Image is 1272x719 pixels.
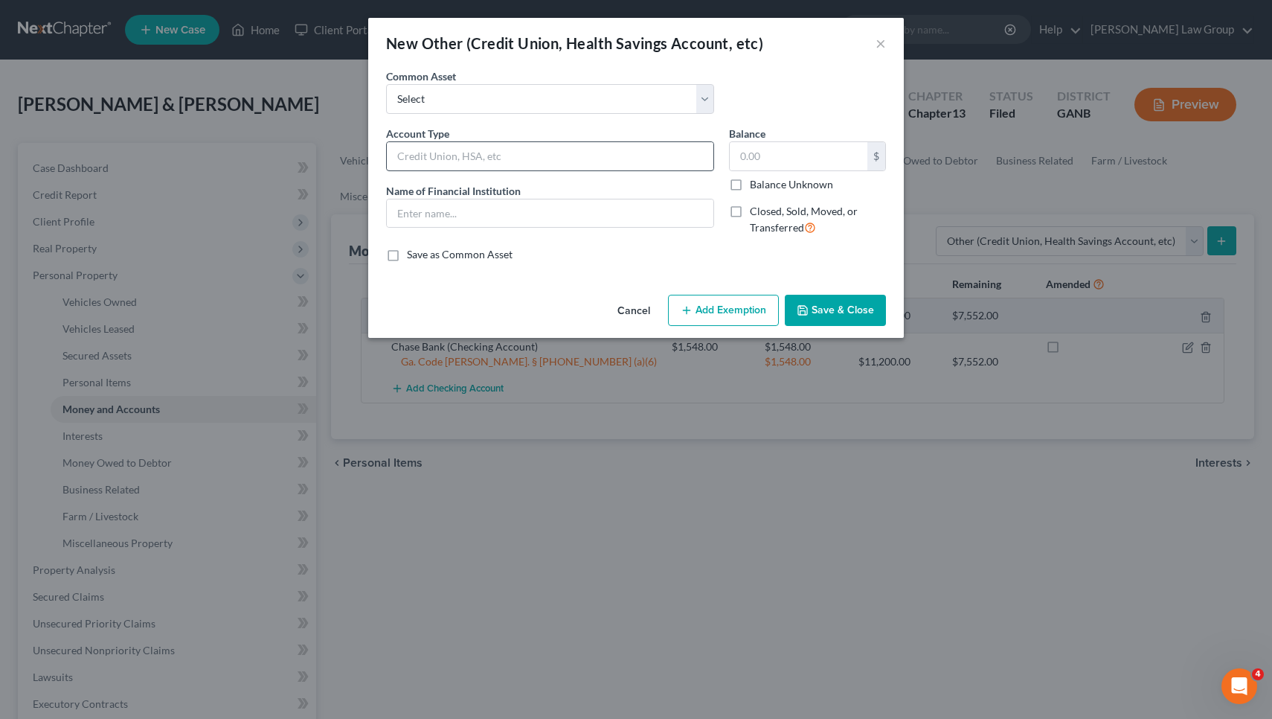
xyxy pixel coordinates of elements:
[606,296,662,326] button: Cancel
[386,33,763,54] div: New Other (Credit Union, Health Savings Account, etc)
[387,199,713,228] input: Enter name...
[387,142,713,170] input: Credit Union, HSA, etc
[785,295,886,326] button: Save & Close
[1252,668,1264,680] span: 4
[386,126,449,141] label: Account Type
[668,295,779,326] button: Add Exemption
[876,34,886,52] button: ×
[386,68,456,84] label: Common Asset
[407,247,513,262] label: Save as Common Asset
[1221,668,1257,704] iframe: Intercom live chat
[750,205,858,234] span: Closed, Sold, Moved, or Transferred
[729,126,765,141] label: Balance
[386,185,521,197] span: Name of Financial Institution
[867,142,885,170] div: $
[730,142,867,170] input: 0.00
[750,177,833,192] label: Balance Unknown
